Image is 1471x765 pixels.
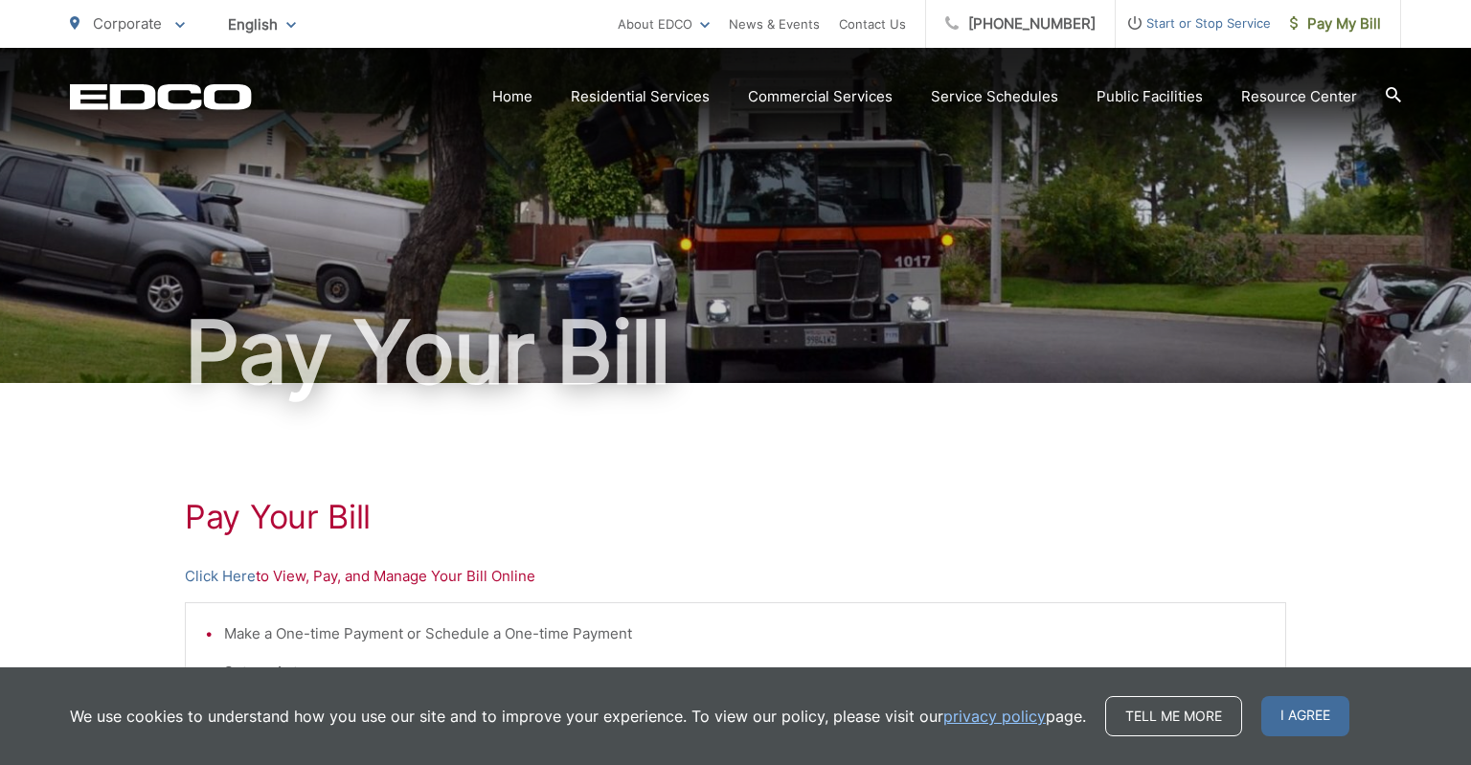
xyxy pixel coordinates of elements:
[70,304,1401,400] h1: Pay Your Bill
[748,85,893,108] a: Commercial Services
[618,12,710,35] a: About EDCO
[185,565,1286,588] p: to View, Pay, and Manage Your Bill Online
[185,565,256,588] a: Click Here
[1290,12,1381,35] span: Pay My Bill
[492,85,532,108] a: Home
[224,622,1266,645] li: Make a One-time Payment or Schedule a One-time Payment
[1105,696,1242,736] a: Tell me more
[185,498,1286,536] h1: Pay Your Bill
[729,12,820,35] a: News & Events
[943,705,1046,728] a: privacy policy
[224,661,1266,684] li: Set-up Auto-pay
[1241,85,1357,108] a: Resource Center
[1261,696,1349,736] span: I agree
[70,83,252,110] a: EDCD logo. Return to the homepage.
[70,705,1086,728] p: We use cookies to understand how you use our site and to improve your experience. To view our pol...
[571,85,710,108] a: Residential Services
[93,14,162,33] span: Corporate
[839,12,906,35] a: Contact Us
[1097,85,1203,108] a: Public Facilities
[214,8,310,41] span: English
[931,85,1058,108] a: Service Schedules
